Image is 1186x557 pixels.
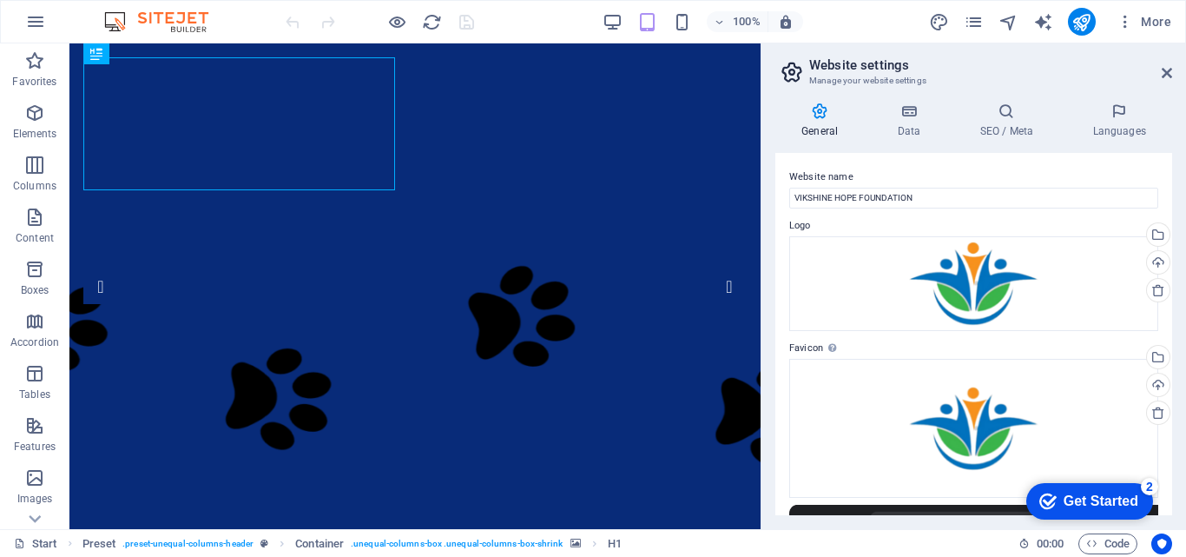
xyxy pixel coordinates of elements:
[82,534,116,554] span: Click to select. Double-click to edit
[1066,103,1172,139] h4: Languages
[1086,534,1130,554] span: Code
[1033,12,1053,32] i: AI Writer
[260,539,268,548] i: This element is a customizable preset
[789,167,1158,188] label: Website name
[1037,534,1064,554] span: 00 00
[1117,13,1171,30] span: More
[608,534,622,554] span: Click to select. Double-click to edit
[14,9,141,45] div: Get Started 2 items remaining, 60% complete
[1078,534,1137,554] button: Code
[789,188,1158,209] input: Name...
[14,440,56,454] p: Features
[964,12,984,32] i: Pages (Ctrl+Alt+S)
[16,231,54,245] p: Content
[21,283,49,297] p: Boxes
[13,127,57,141] p: Elements
[871,103,953,139] h4: Data
[10,335,59,349] p: Accordion
[998,11,1019,32] button: navigator
[778,14,794,30] i: On resize automatically adjust zoom level to fit chosen device.
[789,359,1158,498] div: ORIGINALCOPY-YJNW6zPlaQSfOl7XAJqcGg-czy1mhW0ZCwM25i4-WL5Zg.png
[295,534,344,554] span: Click to select. Double-click to edit
[100,11,230,32] img: Editor Logo
[1110,8,1178,36] button: More
[570,539,581,548] i: This element contains a background
[1071,12,1091,32] i: Publish
[14,534,57,554] a: Click to cancel selection. Double-click to open Pages
[1068,8,1096,36] button: publish
[12,75,56,89] p: Favorites
[775,103,871,139] h4: General
[1049,537,1051,550] span: :
[422,12,442,32] i: Reload page
[809,57,1172,73] h2: Website settings
[789,236,1158,331] div: ORIGINALCOPY-YJNW6zPlaQSfOl7XAJqcGg.png
[17,492,53,506] p: Images
[51,19,126,35] div: Get Started
[13,179,56,193] p: Columns
[733,11,761,32] h6: 100%
[929,12,949,32] i: Design (Ctrl+Alt+Y)
[122,534,254,554] span: . preset-unequal-columns-header
[953,103,1066,139] h4: SEO / Meta
[964,11,985,32] button: pages
[19,388,50,401] p: Tables
[351,534,563,554] span: . unequal-columns-box .unequal-columns-box-shrink
[386,11,407,32] button: Click here to leave preview mode and continue editing
[1018,534,1064,554] h6: Session time
[707,11,768,32] button: 100%
[998,12,1018,32] i: Navigator
[929,11,950,32] button: design
[128,3,146,21] div: 2
[1033,11,1054,32] button: text_generator
[82,534,622,554] nav: breadcrumb
[809,73,1137,89] h3: Manage your website settings
[789,216,1158,236] label: Logo
[789,338,1158,359] label: Favicon
[421,11,442,32] button: reload
[1151,534,1172,554] button: Usercentrics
